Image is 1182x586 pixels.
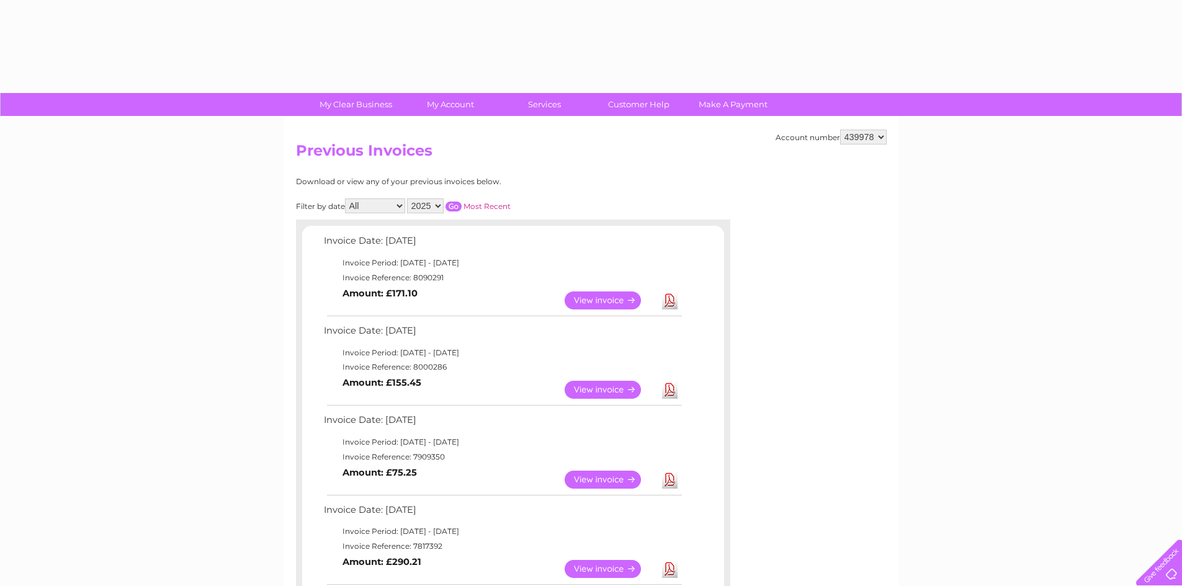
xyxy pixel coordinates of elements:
[321,255,684,270] td: Invoice Period: [DATE] - [DATE]
[682,93,784,116] a: Make A Payment
[321,270,684,285] td: Invoice Reference: 8090291
[565,291,656,309] a: View
[321,435,684,450] td: Invoice Period: [DATE] - [DATE]
[463,202,511,211] a: Most Recent
[321,345,684,360] td: Invoice Period: [DATE] - [DATE]
[662,291,678,309] a: Download
[321,233,684,255] td: Invoice Date: [DATE]
[296,142,887,166] h2: Previous Invoices
[565,560,656,578] a: View
[321,450,684,464] td: Invoice Reference: 7909350
[321,539,684,554] td: Invoice Reference: 7817392
[662,560,678,578] a: Download
[565,471,656,489] a: View
[305,93,407,116] a: My Clear Business
[321,322,684,345] td: Invoice Date: [DATE]
[296,177,622,186] div: Download or view any of your previous invoices below.
[321,502,684,525] td: Invoice Date: [DATE]
[296,198,622,213] div: Filter by date
[343,377,421,388] b: Amount: £155.45
[343,556,421,567] b: Amount: £290.21
[565,381,656,399] a: View
[399,93,501,116] a: My Account
[321,360,684,375] td: Invoice Reference: 8000286
[321,524,684,539] td: Invoice Period: [DATE] - [DATE]
[493,93,596,116] a: Services
[662,471,678,489] a: Download
[776,130,887,144] div: Account number
[662,381,678,399] a: Download
[343,288,418,299] b: Amount: £171.10
[321,412,684,435] td: Invoice Date: [DATE]
[588,93,690,116] a: Customer Help
[343,467,417,478] b: Amount: £75.25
